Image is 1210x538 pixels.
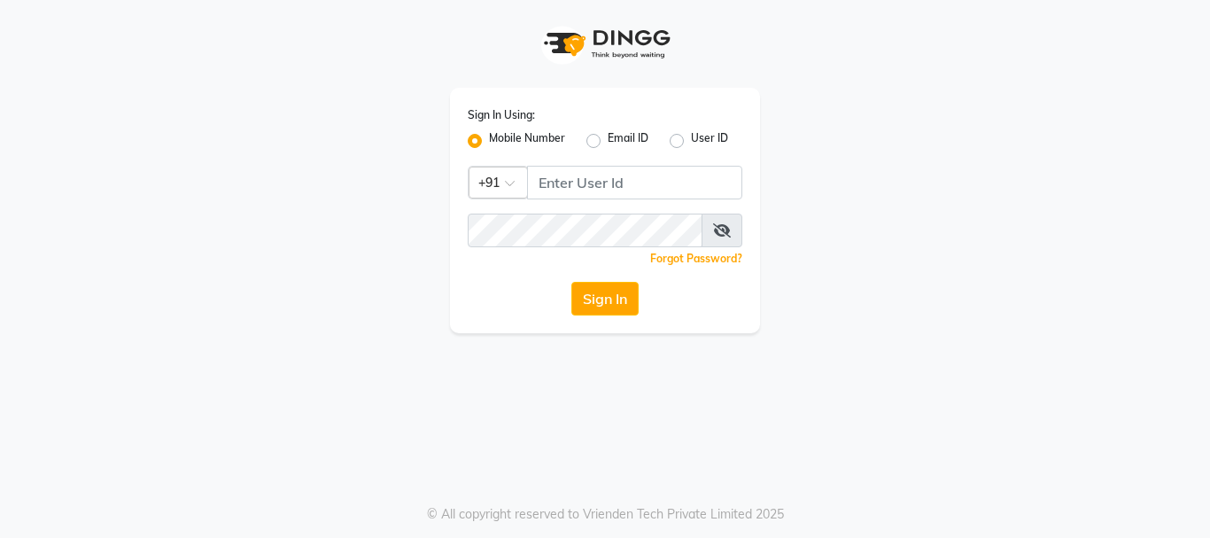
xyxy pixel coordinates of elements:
[650,252,742,265] a: Forgot Password?
[571,282,639,316] button: Sign In
[691,130,728,152] label: User ID
[534,18,676,70] img: logo1.svg
[527,166,742,199] input: Username
[468,107,535,123] label: Sign In Using:
[608,130,648,152] label: Email ID
[489,130,565,152] label: Mobile Number
[468,214,702,247] input: Username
